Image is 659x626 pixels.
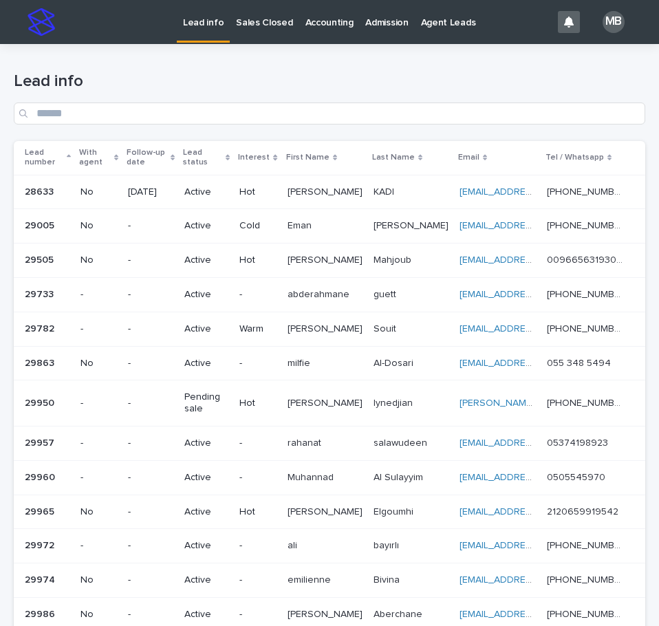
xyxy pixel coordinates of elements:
[460,187,615,197] a: [EMAIL_ADDRESS][DOMAIN_NAME]
[286,150,329,165] p: First Name
[14,277,645,312] tr: 2973329733 --Active-abderahmaneabderahmane guettguett [EMAIL_ADDRESS][DOMAIN_NAME] [PHONE_NUMBER]...
[80,506,117,518] p: No
[288,321,365,335] p: [PERSON_NAME]
[460,290,615,299] a: [EMAIL_ADDRESS][DOMAIN_NAME]
[460,324,615,334] a: [EMAIL_ADDRESS][DOMAIN_NAME]
[79,145,110,171] p: With agent
[80,323,117,335] p: -
[374,469,426,484] p: Al Sulayyim
[374,252,414,266] p: Mahjoub
[80,609,117,620] p: No
[458,150,479,165] p: Email
[374,504,416,518] p: Elgoumhi
[184,609,228,620] p: Active
[184,289,228,301] p: Active
[128,323,173,335] p: -
[288,537,300,552] p: ali
[14,346,645,380] tr: 2986329863 No-Active-milfiemilfie Al-DosariAl-Dosari [EMAIL_ADDRESS][DOMAIN_NAME] ‭055 348 5494‬‭...
[128,472,173,484] p: -
[239,398,276,409] p: Hot
[288,395,365,409] p: Alexan Agatino
[288,355,313,369] p: milfie
[80,540,117,552] p: -
[374,606,425,620] p: Aberchane
[80,289,117,301] p: -
[547,504,621,518] p: 2120659919542
[128,506,173,518] p: -
[374,435,430,449] p: salawudeen
[128,438,173,449] p: -
[288,252,365,266] p: [PERSON_NAME]
[183,145,222,171] p: Lead status
[239,323,276,335] p: Warm
[239,289,276,301] p: -
[25,572,58,586] p: 29974
[374,355,416,369] p: Al-Dosari
[239,574,276,586] p: -
[14,529,645,563] tr: 2997229972 --Active-aliali bayırlıbayırlı [EMAIL_ADDRESS][DOMAIN_NAME] [PHONE_NUMBER][PHONE_NUMBER]
[184,540,228,552] p: Active
[25,321,57,335] p: 29782
[25,145,63,171] p: Lead number
[374,572,402,586] p: Bivina
[80,472,117,484] p: -
[374,537,402,552] p: bayırlı
[374,184,397,198] p: KADI
[128,255,173,266] p: -
[127,145,167,171] p: Follow-up date
[25,286,56,301] p: 29733
[80,574,117,586] p: No
[288,184,365,198] p: [PERSON_NAME]
[80,358,117,369] p: No
[239,438,276,449] p: -
[288,572,334,586] p: emilienne
[288,469,336,484] p: Muhannad
[374,286,399,301] p: guett
[128,540,173,552] p: -
[128,186,173,198] p: [DATE]
[460,609,615,619] a: [EMAIL_ADDRESS][DOMAIN_NAME]
[288,435,324,449] p: rahanat
[14,312,645,346] tr: 2978229782 --ActiveWarm[PERSON_NAME][PERSON_NAME] SouitSouit [EMAIL_ADDRESS][DOMAIN_NAME] [PHONE_...
[547,395,626,409] p: [PHONE_NUMBER]
[239,186,276,198] p: Hot
[184,391,228,415] p: Pending sale
[184,323,228,335] p: Active
[80,186,117,198] p: No
[547,537,626,552] p: [PHONE_NUMBER]
[239,609,276,620] p: -
[547,435,611,449] p: 05374198923
[460,473,615,482] a: [EMAIL_ADDRESS][DOMAIN_NAME]
[239,255,276,266] p: Hot
[547,286,626,301] p: [PHONE_NUMBER]
[14,209,645,244] tr: 2900529005 No-ActiveColdEmanEman [PERSON_NAME][PERSON_NAME] [EMAIL_ADDRESS][PERSON_NAME][DOMAIN_N...
[128,358,173,369] p: -
[547,217,626,232] p: [PHONE_NUMBER]
[547,252,626,266] p: 00966563193063
[603,11,625,33] div: MB
[25,395,57,409] p: 29950
[128,289,173,301] p: -
[128,574,173,586] p: -
[545,150,604,165] p: Tel / Whatsapp
[25,469,58,484] p: 29960
[128,609,173,620] p: -
[184,358,228,369] p: Active
[14,102,645,125] input: Search
[547,184,626,198] p: [PHONE_NUMBER]
[547,469,608,484] p: 0505545970
[288,286,352,301] p: abderahmane
[25,355,57,369] p: 29863
[288,504,365,518] p: [PERSON_NAME]
[25,184,56,198] p: 28633
[14,460,645,495] tr: 2996029960 --Active-MuhannadMuhannad Al SulayyimAl Sulayyim [EMAIL_ADDRESS][DOMAIN_NAME] 05055459...
[14,175,645,209] tr: 2863328633 No[DATE]ActiveHot[PERSON_NAME][PERSON_NAME] KADIKADI [EMAIL_ADDRESS][DOMAIN_NAME] [PHO...
[460,575,615,585] a: [EMAIL_ADDRESS][DOMAIN_NAME]
[184,506,228,518] p: Active
[288,217,314,232] p: Eman
[547,321,626,335] p: [PHONE_NUMBER]
[25,537,57,552] p: 29972
[184,574,228,586] p: Active
[239,506,276,518] p: Hot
